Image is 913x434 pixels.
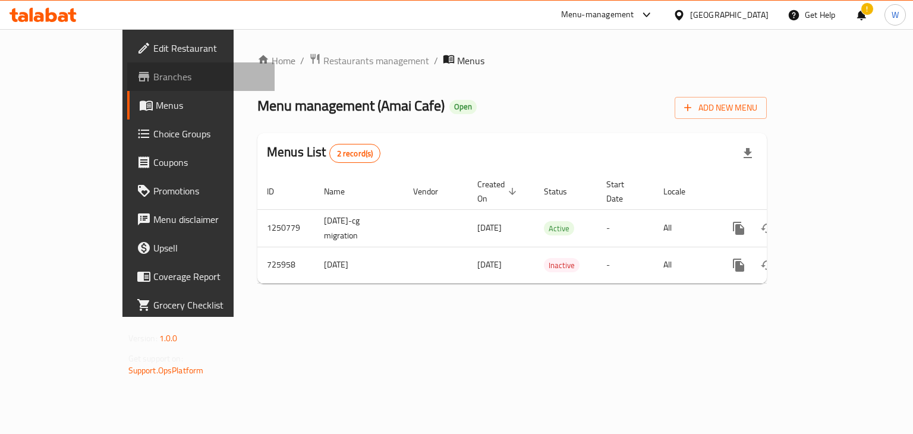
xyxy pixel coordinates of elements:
[153,41,266,55] span: Edit Restaurant
[733,139,762,168] div: Export file
[153,155,266,169] span: Coupons
[544,221,574,235] div: Active
[544,184,583,199] span: Status
[330,148,380,159] span: 2 record(s)
[156,98,266,112] span: Menus
[153,184,266,198] span: Promotions
[314,209,404,247] td: [DATE]-cg migration
[257,247,314,283] td: 725958
[159,331,178,346] span: 1.0.0
[663,184,701,199] span: Locale
[457,54,484,68] span: Menus
[309,53,429,68] a: Restaurants management
[544,259,580,272] span: Inactive
[449,102,477,112] span: Open
[153,212,266,227] span: Menu disclaimer
[690,8,769,21] div: [GEOGRAPHIC_DATA]
[153,298,266,312] span: Grocery Checklist
[561,8,634,22] div: Menu-management
[153,269,266,284] span: Coverage Report
[257,53,767,68] nav: breadcrumb
[725,251,753,279] button: more
[127,62,275,91] a: Branches
[127,262,275,291] a: Coverage Report
[128,351,183,366] span: Get support on:
[725,214,753,243] button: more
[434,54,438,68] li: /
[153,127,266,141] span: Choice Groups
[715,174,848,210] th: Actions
[654,247,715,283] td: All
[324,184,360,199] span: Name
[675,97,767,119] button: Add New Menu
[329,144,381,163] div: Total records count
[127,234,275,262] a: Upsell
[684,100,757,115] span: Add New Menu
[128,331,158,346] span: Version:
[654,209,715,247] td: All
[606,177,640,206] span: Start Date
[257,92,445,119] span: Menu management ( Amai Cafe )
[323,54,429,68] span: Restaurants management
[597,209,654,247] td: -
[413,184,454,199] span: Vendor
[300,54,304,68] li: /
[544,222,574,235] span: Active
[153,241,266,255] span: Upsell
[477,257,502,272] span: [DATE]
[257,54,295,68] a: Home
[892,8,899,21] span: W
[257,209,314,247] td: 1250779
[477,177,520,206] span: Created On
[267,143,380,163] h2: Menus List
[127,205,275,234] a: Menu disclaimer
[449,100,477,114] div: Open
[267,184,289,199] span: ID
[127,34,275,62] a: Edit Restaurant
[753,251,782,279] button: Change Status
[127,177,275,205] a: Promotions
[753,214,782,243] button: Change Status
[477,220,502,235] span: [DATE]
[257,174,848,284] table: enhanced table
[127,91,275,119] a: Menus
[314,247,404,283] td: [DATE]
[597,247,654,283] td: -
[127,148,275,177] a: Coupons
[127,119,275,148] a: Choice Groups
[127,291,275,319] a: Grocery Checklist
[153,70,266,84] span: Branches
[128,363,204,378] a: Support.OpsPlatform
